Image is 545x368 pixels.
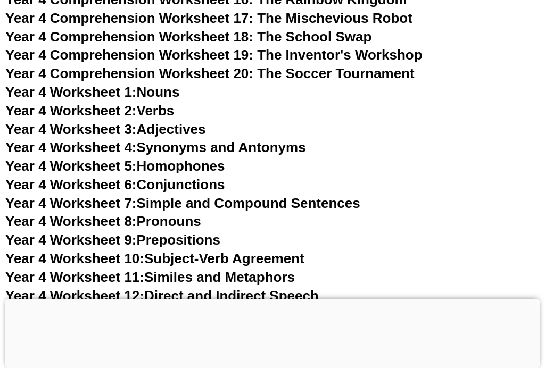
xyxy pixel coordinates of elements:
a: Year 4 Worksheet 4:Synonyms and Antonyms [5,139,306,155]
span: Year 4 Worksheet 4: [5,139,137,155]
span: Year 4 Worksheet 7: [5,195,137,211]
a: Year 4 Worksheet 6:Conjunctions [5,177,225,193]
a: Year 4 Worksheet 10:Subject-Verb Agreement [5,250,304,266]
span: Year 4 Worksheet 2: [5,103,137,119]
a: Year 4 Worksheet 7:Simple and Compound Sentences [5,195,360,211]
span: Year 4 Worksheet 8: [5,213,137,229]
iframe: Advertisement [5,299,540,365]
a: Year 4 Comprehension Worksheet 17: The Mischevious Robot [5,10,412,26]
span: Year 4 Worksheet 11: [5,269,144,285]
a: Year 4 Worksheet 2:Verbs [5,103,174,119]
iframe: Chat Widget [357,248,545,368]
a: Year 4 Worksheet 3:Adjectives [5,121,206,137]
a: Year 4 Worksheet 9:Prepositions [5,232,220,248]
a: Year 4 Worksheet 1:Nouns [5,84,179,100]
span: Year 4 Worksheet 3: [5,121,137,137]
a: Year 4 Comprehension Worksheet 19: The Inventor's Workshop [5,47,423,63]
a: Year 4 Worksheet 12:Direct and Indirect Speech [5,288,319,304]
a: Year 4 Worksheet 5:Homophones [5,158,225,174]
a: Year 4 Comprehension Worksheet 20: The Soccer Tournament [5,65,415,81]
span: Year 4 Worksheet 10: [5,250,144,266]
span: Year 4 Worksheet 9: [5,232,137,248]
span: Year 4 Worksheet 6: [5,177,137,193]
a: Year 4 Comprehension Worksheet 18: The School Swap [5,29,371,45]
a: Year 4 Worksheet 11:Similes and Metaphors [5,269,295,285]
span: Year 4 Worksheet 12: [5,288,144,304]
span: Year 4 Worksheet 1: [5,84,137,100]
a: Year 4 Worksheet 8:Pronouns [5,213,201,229]
span: Year 4 Worksheet 5: [5,158,137,174]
